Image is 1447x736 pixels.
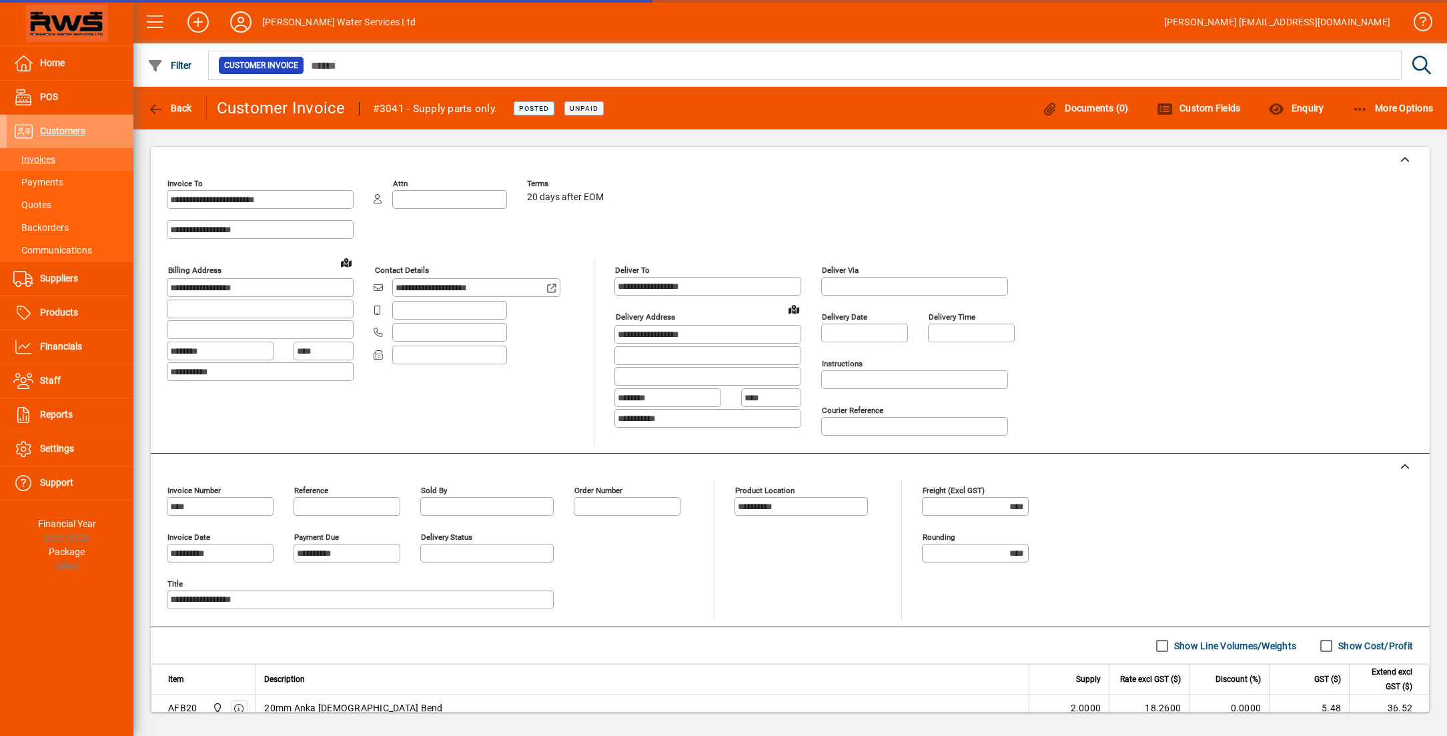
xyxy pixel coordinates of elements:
[1039,96,1132,120] button: Documents (0)
[13,154,55,165] span: Invoices
[7,216,133,239] a: Backorders
[264,701,442,715] span: 20mm Anka [DEMOGRAPHIC_DATA] Bend
[923,532,955,542] mat-label: Rounding
[217,97,346,119] div: Customer Invoice
[13,200,51,210] span: Quotes
[1071,701,1101,715] span: 2.0000
[7,296,133,330] a: Products
[1336,639,1413,653] label: Show Cost/Profit
[735,486,795,495] mat-label: Product location
[822,266,859,275] mat-label: Deliver via
[1352,103,1434,113] span: More Options
[224,59,298,72] span: Customer Invoice
[1269,695,1349,721] td: 5.48
[7,81,133,114] a: POS
[40,273,78,284] span: Suppliers
[13,177,63,188] span: Payments
[264,672,305,687] span: Description
[615,266,650,275] mat-label: Deliver To
[167,486,221,495] mat-label: Invoice number
[147,60,192,71] span: Filter
[1117,701,1181,715] div: 18.2600
[570,104,598,113] span: Unpaid
[1349,695,1429,721] td: 36.52
[7,148,133,171] a: Invoices
[40,477,73,488] span: Support
[40,57,65,68] span: Home
[7,364,133,398] a: Staff
[209,701,224,715] span: Otorohanga
[1157,103,1241,113] span: Custom Fields
[7,239,133,262] a: Communications
[1349,96,1437,120] button: More Options
[294,486,328,495] mat-label: Reference
[133,96,207,120] app-page-header-button: Back
[7,330,133,364] a: Financials
[40,91,58,102] span: POS
[1164,11,1390,33] div: [PERSON_NAME] [EMAIL_ADDRESS][DOMAIN_NAME]
[519,104,549,113] span: Posted
[177,10,219,34] button: Add
[421,532,472,542] mat-label: Delivery status
[1314,672,1341,687] span: GST ($)
[1265,96,1327,120] button: Enquiry
[1404,3,1430,46] a: Knowledge Base
[49,546,85,557] span: Package
[7,194,133,216] a: Quotes
[1042,103,1129,113] span: Documents (0)
[1120,672,1181,687] span: Rate excl GST ($)
[7,466,133,500] a: Support
[294,532,339,542] mat-label: Payment due
[1076,672,1101,687] span: Supply
[13,245,92,256] span: Communications
[7,398,133,432] a: Reports
[783,298,805,320] a: View on map
[144,96,195,120] button: Back
[1358,665,1412,694] span: Extend excl GST ($)
[393,179,408,188] mat-label: Attn
[923,486,985,495] mat-label: Freight (excl GST)
[1171,639,1296,653] label: Show Line Volumes/Weights
[421,486,447,495] mat-label: Sold by
[13,222,69,233] span: Backorders
[40,125,85,136] span: Customers
[1268,103,1324,113] span: Enquiry
[822,406,883,415] mat-label: Courier Reference
[167,179,203,188] mat-label: Invoice To
[1153,96,1244,120] button: Custom Fields
[144,53,195,77] button: Filter
[40,443,74,454] span: Settings
[147,103,192,113] span: Back
[38,518,96,529] span: Financial Year
[527,192,604,203] span: 20 days after EOM
[40,341,82,352] span: Financials
[219,10,262,34] button: Profile
[7,47,133,80] a: Home
[167,532,210,542] mat-label: Invoice date
[1216,672,1261,687] span: Discount (%)
[40,375,61,386] span: Staff
[7,262,133,296] a: Suppliers
[527,179,607,188] span: Terms
[822,359,863,368] mat-label: Instructions
[168,672,184,687] span: Item
[40,307,78,318] span: Products
[574,486,622,495] mat-label: Order number
[40,409,73,420] span: Reports
[1189,695,1269,721] td: 0.0000
[373,98,498,119] div: #3041 - Supply parts only.
[336,252,357,273] a: View on map
[167,579,183,589] mat-label: Title
[7,432,133,466] a: Settings
[929,312,975,322] mat-label: Delivery time
[822,312,867,322] mat-label: Delivery date
[168,701,197,715] div: AFB20
[262,11,416,33] div: [PERSON_NAME] Water Services Ltd
[7,171,133,194] a: Payments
